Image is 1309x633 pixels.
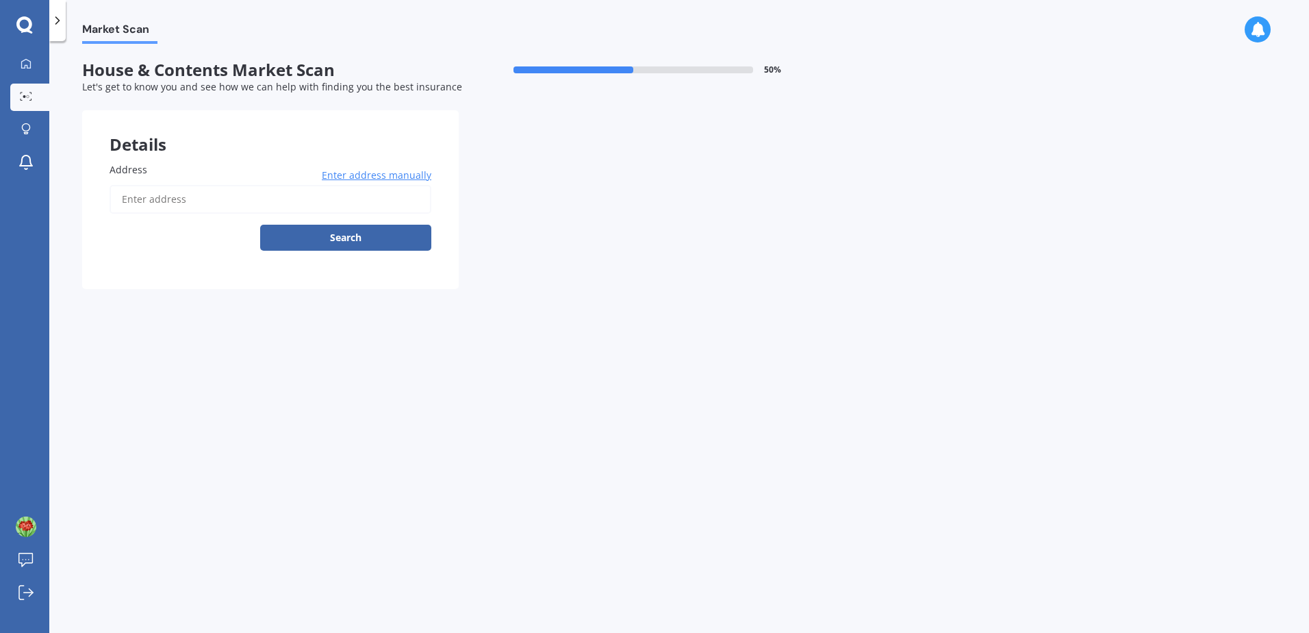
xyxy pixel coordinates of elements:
[16,517,36,537] img: ACg8ocJPy4f-VLz06JdcFAaDNrPywl6hLYGvyRAeDw_7jCdpIdjgXHk=s96-c
[110,185,431,214] input: Enter address
[260,225,431,251] button: Search
[764,65,781,75] span: 50 %
[82,60,459,80] span: House & Contents Market Scan
[82,80,462,93] span: Let's get to know you and see how we can help with finding you the best insurance
[110,163,147,176] span: Address
[82,23,157,41] span: Market Scan
[82,110,459,151] div: Details
[322,169,431,182] span: Enter address manually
